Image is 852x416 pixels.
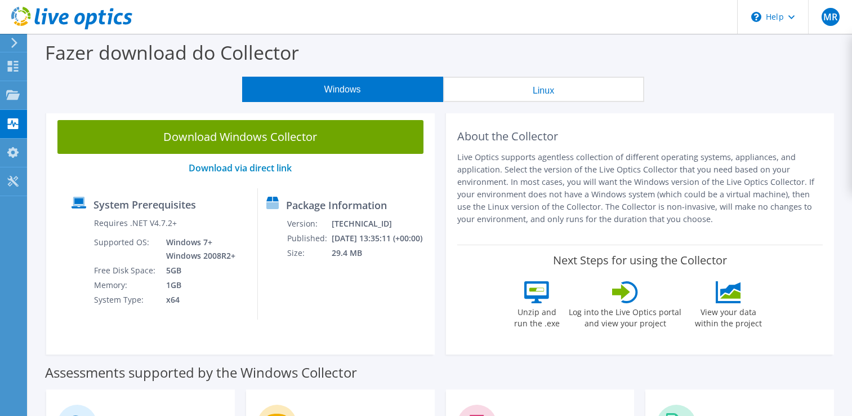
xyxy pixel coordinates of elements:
label: Package Information [286,200,387,211]
td: Published: [287,231,331,246]
button: Linux [443,77,644,102]
h2: About the Collector [457,130,823,143]
a: Download Windows Collector [57,120,423,154]
td: Supported OS: [93,235,158,263]
td: Version: [287,216,331,231]
td: Size: [287,246,331,260]
label: View your data within the project [688,303,769,329]
label: Fazer download do Collector [45,39,299,65]
label: Next Steps for using the Collector [553,254,727,267]
td: Free Disk Space: [93,263,158,278]
td: 29.4 MB [331,246,430,260]
label: Assessments supported by the Windows Collector [45,367,357,378]
td: Windows 7+ Windows 2008R2+ [158,235,238,263]
td: [DATE] 13:35:11 (+00:00) [331,231,430,246]
label: Requires .NET V4.7.2+ [94,218,177,229]
td: 1GB [158,278,238,293]
span: MR [822,8,840,26]
td: [TECHNICAL_ID] [331,216,430,231]
button: Windows [242,77,443,102]
a: Download via direct link [189,162,292,174]
label: Unzip and run the .exe [511,303,563,329]
label: Log into the Live Optics portal and view your project [568,303,682,329]
td: 5GB [158,263,238,278]
td: System Type: [93,293,158,307]
td: x64 [158,293,238,307]
svg: \n [751,12,761,22]
p: Live Optics supports agentless collection of different operating systems, appliances, and applica... [457,151,823,225]
label: System Prerequisites [93,199,196,210]
td: Memory: [93,278,158,293]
